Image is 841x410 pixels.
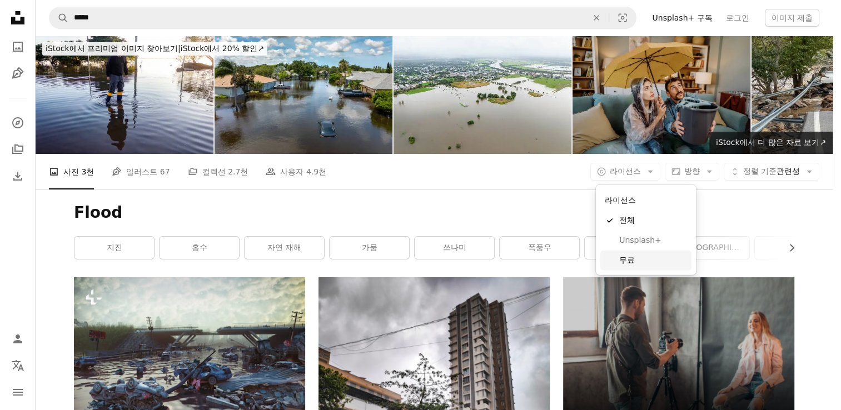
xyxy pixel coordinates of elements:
button: 라이선스 [590,163,660,181]
span: 무료 [619,255,687,266]
div: 라이선스 [600,189,691,211]
button: 방향 [665,163,719,181]
div: 라이선스 [596,185,696,275]
span: 전체 [619,215,687,226]
span: Unsplash+ [619,235,687,246]
span: 라이선스 [610,167,641,176]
